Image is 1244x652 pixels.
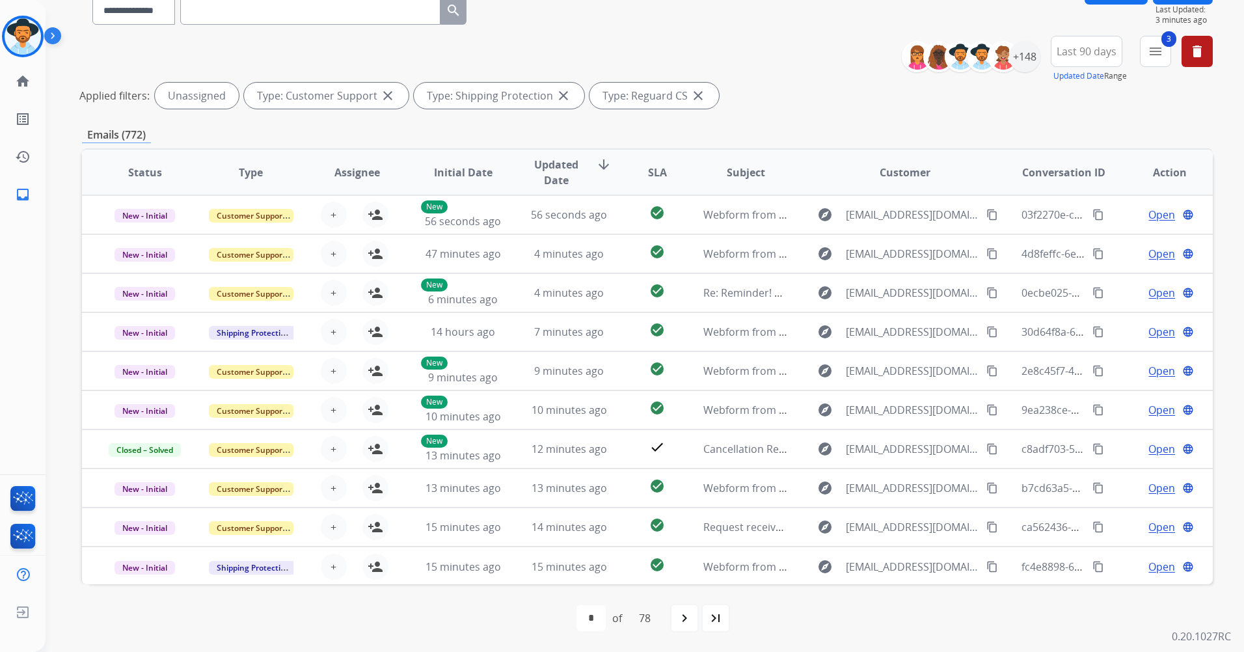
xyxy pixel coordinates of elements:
p: New [421,278,448,292]
span: 7 minutes ago [534,325,604,339]
p: 0.20.1027RC [1172,629,1231,644]
p: New [421,200,448,213]
mat-icon: language [1182,209,1194,221]
span: 10 minutes ago [426,409,501,424]
span: 14 minutes ago [532,520,607,534]
button: + [321,475,347,501]
span: 14 hours ago [431,325,495,339]
span: New - Initial [115,482,175,496]
span: Last 90 days [1057,49,1116,54]
button: + [321,514,347,540]
th: Action [1107,150,1213,195]
span: [EMAIL_ADDRESS][DOMAIN_NAME] [846,441,979,457]
span: 3 minutes ago [1156,15,1213,25]
mat-icon: explore [817,246,833,262]
mat-icon: check_circle [649,322,665,338]
span: Customer Support [209,248,293,262]
span: 9 minutes ago [534,364,604,378]
span: + [331,480,336,496]
mat-icon: home [15,74,31,89]
span: 10 minutes ago [532,403,607,417]
mat-icon: content_copy [1092,443,1104,455]
button: 3 [1140,36,1171,67]
mat-icon: check_circle [649,205,665,221]
mat-icon: language [1182,326,1194,338]
mat-icon: inbox [15,187,31,202]
span: 12 minutes ago [532,442,607,456]
span: 03f2270e-c565-4311-976f-3790654a9952 [1021,208,1216,222]
mat-icon: content_copy [1092,287,1104,299]
mat-icon: content_copy [986,443,998,455]
span: ca562436-4a25-42fa-be6c-5973c818a4a4 [1021,520,1218,534]
mat-icon: language [1182,521,1194,533]
span: Customer Support [209,521,293,535]
span: Re: Reminder! Send in your product to proceed with your claim [703,286,1012,300]
span: Subject [727,165,765,180]
span: Conversation ID [1022,165,1105,180]
span: Status [128,165,162,180]
img: avatar [5,18,41,55]
span: New - Initial [115,248,175,262]
span: Assignee [334,165,380,180]
span: 9 minutes ago [428,370,498,385]
mat-icon: list_alt [15,111,31,127]
span: SLA [648,165,667,180]
mat-icon: close [556,88,571,103]
mat-icon: check_circle [649,517,665,533]
span: Open [1148,246,1175,262]
mat-icon: search [446,3,461,18]
span: New - Initial [115,365,175,379]
mat-icon: content_copy [1092,209,1104,221]
mat-icon: content_copy [986,326,998,338]
span: + [331,363,336,379]
mat-icon: explore [817,324,833,340]
span: 47 minutes ago [426,247,501,261]
div: Type: Shipping Protection [414,83,584,109]
span: Customer Support [209,209,293,223]
span: Webform from [EMAIL_ADDRESS][DOMAIN_NAME] on [DATE] [703,364,998,378]
span: [EMAIL_ADDRESS][DOMAIN_NAME] [846,246,979,262]
button: + [321,397,347,423]
div: Unassigned [155,83,239,109]
span: Webform from [EMAIL_ADDRESS][DOMAIN_NAME] on [DATE] [703,325,998,339]
span: New - Initial [115,561,175,575]
mat-icon: explore [817,441,833,457]
mat-icon: language [1182,248,1194,260]
mat-icon: content_copy [1092,521,1104,533]
span: 2e8c45f7-44c3-47c0-9dfa-3a3061951924 [1021,364,1215,378]
button: + [321,436,347,462]
button: + [321,280,347,306]
span: 13 minutes ago [426,481,501,495]
span: + [331,441,336,457]
span: 56 seconds ago [425,214,501,228]
mat-icon: explore [817,363,833,379]
div: Type: Customer Support [244,83,409,109]
span: 4d8feffc-6e90-496c-8394-091aaa51353d [1021,247,1215,261]
span: Shipping Protection [209,326,298,340]
mat-icon: last_page [708,610,723,626]
mat-icon: person_add [368,285,383,301]
p: New [421,357,448,370]
mat-icon: person_add [368,559,383,575]
span: Customer Support [209,443,293,457]
div: of [612,610,622,626]
span: Type [239,165,263,180]
mat-icon: person_add [368,480,383,496]
mat-icon: content_copy [986,404,998,416]
span: c8adf703-52f2-4794-a5a7-44b150583625 [1021,442,1217,456]
mat-icon: language [1182,287,1194,299]
span: Webform from [EMAIL_ADDRESS][DOMAIN_NAME] on [DATE] [703,481,998,495]
span: [EMAIL_ADDRESS][DOMAIN_NAME] [846,363,979,379]
span: Request received] Resolve the issue and log your decision. ͏‌ ͏‌ ͏‌ ͏‌ ͏‌ ͏‌ ͏‌ ͏‌ ͏‌ ͏‌ ͏‌ ͏‌ ͏‌... [703,520,1088,534]
span: + [331,285,336,301]
span: Customer [880,165,930,180]
span: 6 minutes ago [428,292,498,306]
span: Webform from [EMAIL_ADDRESS][DOMAIN_NAME] on [DATE] [703,208,998,222]
button: + [321,241,347,267]
span: Customer Support [209,287,293,301]
mat-icon: explore [817,480,833,496]
mat-icon: delete [1189,44,1205,59]
span: Open [1148,207,1175,223]
span: [EMAIL_ADDRESS][DOMAIN_NAME] [846,285,979,301]
mat-icon: language [1182,365,1194,377]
